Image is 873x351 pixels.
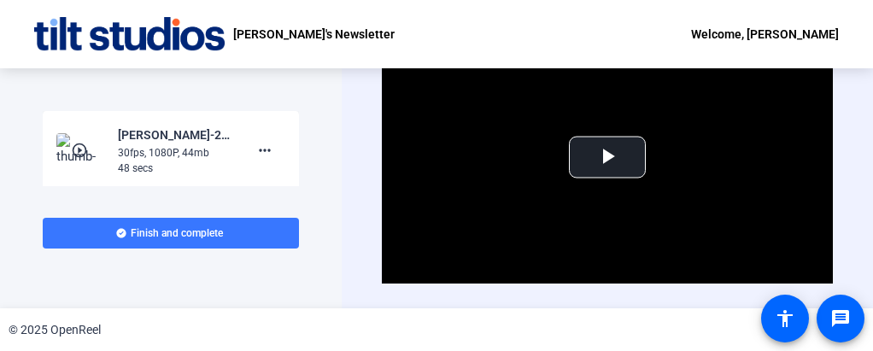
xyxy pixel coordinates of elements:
div: © 2025 OpenReel [9,321,101,339]
mat-icon: more_horiz [255,140,275,161]
button: Play Video [569,136,646,178]
div: [PERSON_NAME]-25-16164250-OPT-[PERSON_NAME] Monthly N-[PERSON_NAME]-s Newsletter-1756504154094-we... [118,125,232,145]
img: OpenReel logo [34,17,225,51]
mat-icon: message [830,308,851,329]
span: Finish and complete [131,226,223,240]
mat-icon: play_circle_outline [71,142,91,159]
button: Finish and complete [43,218,299,249]
div: 30fps, 1080P, 44mb [118,145,232,161]
div: 48 secs [118,161,232,176]
div: Welcome, [PERSON_NAME] [691,24,839,44]
mat-icon: accessibility [775,308,795,329]
div: Video Player [382,30,834,284]
img: thumb-nail [56,133,107,167]
p: [PERSON_NAME]'s Newsletter [233,24,395,44]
